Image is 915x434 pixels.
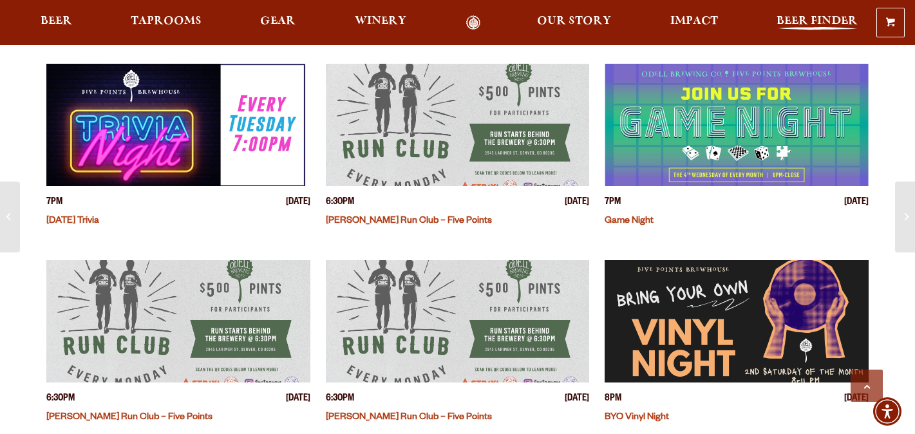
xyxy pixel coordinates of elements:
[844,196,869,210] span: [DATE]
[46,260,310,382] a: View event details
[326,216,492,227] a: [PERSON_NAME] Run Club – Five Points
[565,393,589,406] span: [DATE]
[605,64,869,186] a: View event details
[768,15,866,30] a: Beer Finder
[537,16,611,26] span: Our Story
[326,64,590,186] a: View event details
[326,413,492,423] a: [PERSON_NAME] Run Club – Five Points
[46,64,310,186] a: View event details
[851,370,883,402] a: Scroll to top
[605,216,654,227] a: Game Night
[46,196,62,210] span: 7PM
[605,260,869,382] a: View event details
[32,15,80,30] a: Beer
[565,196,589,210] span: [DATE]
[449,15,497,30] a: Odell Home
[286,196,310,210] span: [DATE]
[41,16,72,26] span: Beer
[529,15,619,30] a: Our Story
[252,15,304,30] a: Gear
[670,16,718,26] span: Impact
[326,196,354,210] span: 6:30PM
[844,393,869,406] span: [DATE]
[777,16,858,26] span: Beer Finder
[46,393,75,406] span: 6:30PM
[605,413,669,423] a: BYO Vinyl Night
[662,15,726,30] a: Impact
[873,397,901,426] div: Accessibility Menu
[605,196,621,210] span: 7PM
[326,393,354,406] span: 6:30PM
[346,15,415,30] a: Winery
[605,393,621,406] span: 8PM
[46,413,212,423] a: [PERSON_NAME] Run Club – Five Points
[46,216,99,227] a: [DATE] Trivia
[131,16,202,26] span: Taprooms
[122,15,210,30] a: Taprooms
[355,16,406,26] span: Winery
[326,260,590,382] a: View event details
[260,16,296,26] span: Gear
[286,393,310,406] span: [DATE]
